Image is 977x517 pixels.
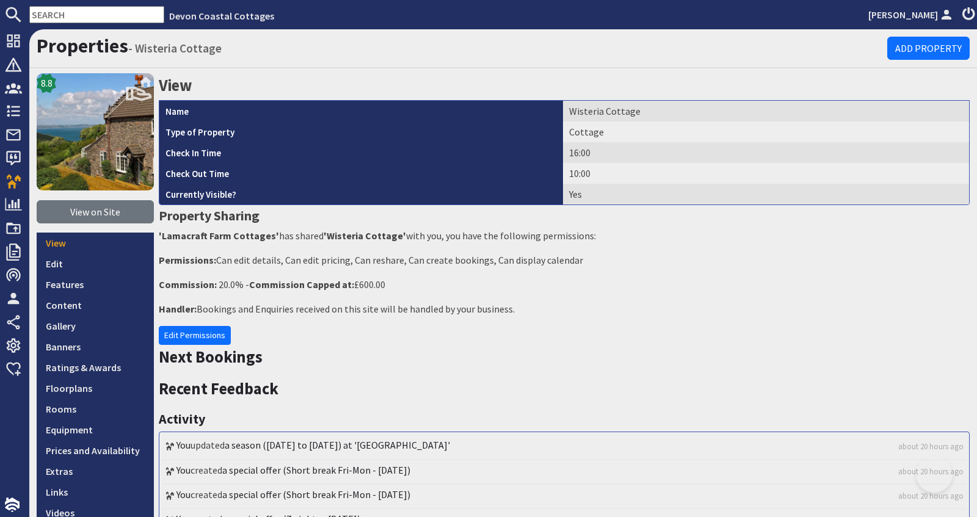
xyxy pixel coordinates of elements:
[37,316,154,336] a: Gallery
[563,184,969,204] td: Yes
[898,490,964,502] a: about 20 hours ago
[29,6,164,23] input: SEARCH
[169,10,274,22] a: Devon Coastal Cottages
[37,378,154,399] a: Floorplans
[37,73,154,190] img: Wisteria Cottage's icon
[128,41,222,56] small: - Wisteria Cottage
[41,76,53,90] span: 8.8
[159,326,231,345] a: Edit Permissions
[37,461,154,482] a: Extras
[249,278,354,291] strong: Commission Capped at:
[159,205,970,226] h3: Property Sharing
[222,464,410,476] a: a special offer (Short break Fri-Mon - [DATE])
[37,73,154,190] a: Wisteria Cottage's icon8.8
[222,488,410,501] a: a special offer (Short break Fri-Mon - [DATE])
[898,466,964,477] a: about 20 hours ago
[563,101,969,121] td: Wisteria Cottage
[37,200,154,223] a: View on Site
[162,460,966,485] li: created
[898,441,964,452] a: about 20 hours ago
[176,488,191,501] a: You
[245,278,385,291] span: - £600.00
[324,230,406,242] strong: 'Wisteria Cottage'
[162,485,966,509] li: created
[176,439,191,451] a: You
[159,184,563,204] th: Currently Visible?
[225,439,450,451] a: a season ([DATE] to [DATE]) at '[GEOGRAPHIC_DATA]'
[37,295,154,316] a: Content
[563,142,969,163] td: 16:00
[5,497,20,512] img: staytech_i_w-64f4e8e9ee0a9c174fd5317b4b171b261742d2d393467e5bdba4413f4f884c10.svg
[159,228,970,243] p: has shared with you, you have the following permissions:
[162,435,966,460] li: updated
[563,121,969,142] td: Cottage
[37,34,128,58] a: Properties
[159,101,563,121] th: Name
[159,347,263,367] a: Next Bookings
[37,440,154,461] a: Prices and Availability
[159,121,563,142] th: Type of Property
[37,419,154,440] a: Equipment
[37,482,154,502] a: Links
[159,253,970,267] p: Can edit details, Can edit pricing, Can reshare, Can create bookings, Can display calendar
[159,378,278,399] a: Recent Feedback
[159,278,217,291] strong: Commission:
[887,37,970,60] a: Add Property
[159,163,563,184] th: Check Out Time
[37,253,154,274] a: Edit
[159,142,563,163] th: Check In Time
[159,410,205,427] a: Activity
[159,73,970,98] h2: View
[868,7,955,22] a: [PERSON_NAME]
[37,357,154,378] a: Ratings & Awards
[219,278,244,291] span: 20.0%
[159,302,970,316] p: Bookings and Enquiries received on this site will be handled by your business.
[37,274,154,295] a: Features
[37,336,154,357] a: Banners
[159,230,279,242] strong: 'Lamacraft Farm Cottages'
[159,254,216,266] strong: Permissions:
[159,303,197,315] strong: Handler:
[37,233,154,253] a: View
[37,399,154,419] a: Rooms
[916,456,953,493] iframe: Toggle Customer Support
[563,163,969,184] td: 10:00
[176,464,191,476] a: You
